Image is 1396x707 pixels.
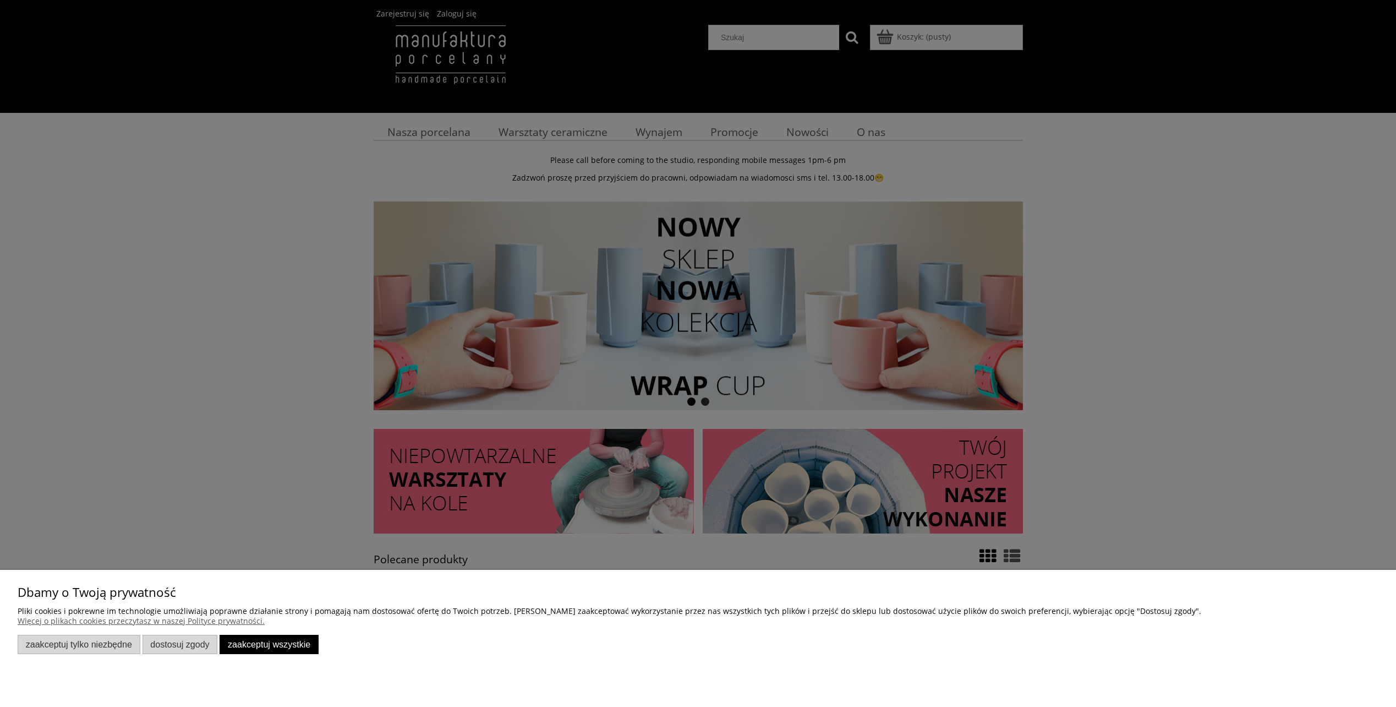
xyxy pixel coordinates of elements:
a: Więcej o plikach cookies przeczytasz w naszej Polityce prywatności. [18,616,265,626]
p: Dbamy o Twoją prywatność [18,588,1378,597]
p: Pliki cookies i pokrewne im technologie umożliwiają poprawne działanie strony i pomagają nam dost... [18,606,1378,616]
button: Zaakceptuj tylko niezbędne [18,635,140,654]
button: Zaakceptuj wszystkie [220,635,319,654]
button: Dostosuj zgody [143,635,218,654]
